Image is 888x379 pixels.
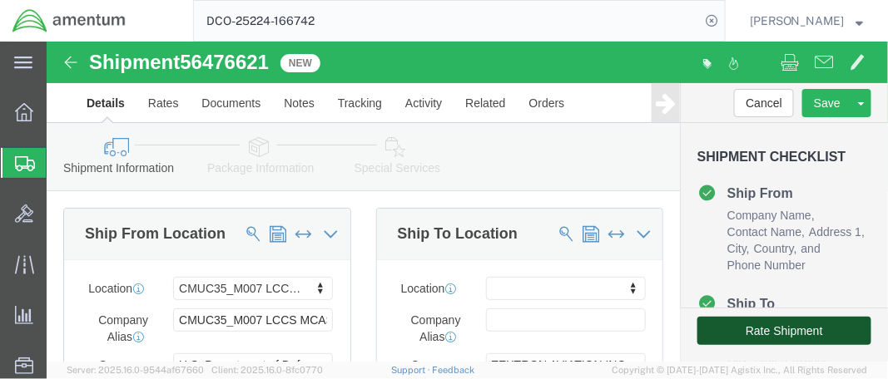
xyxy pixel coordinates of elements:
img: logo [12,8,127,33]
span: Client: 2025.16.0-8fc0770 [211,365,323,375]
a: Support [391,365,433,375]
span: Copyright © [DATE]-[DATE] Agistix Inc., All Rights Reserved [612,363,868,377]
a: Feedback [433,365,475,375]
span: Roger Hankins [750,12,845,30]
input: Search for shipment number, reference number [194,1,700,41]
button: [PERSON_NAME] [749,11,865,31]
span: Server: 2025.16.0-9544af67660 [67,365,204,375]
iframe: FS Legacy Container [47,42,888,362]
